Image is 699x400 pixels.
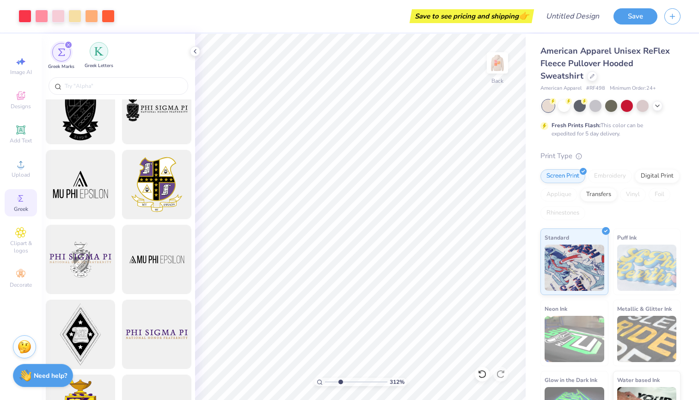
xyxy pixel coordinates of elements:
span: Greek [14,205,28,213]
span: Decorate [10,281,32,289]
img: Puff Ink [617,245,677,291]
strong: Fresh Prints Flash: [552,122,601,129]
div: filter for Greek Letters [85,42,113,69]
input: Untitled Design [539,7,607,25]
button: filter button [48,43,74,70]
div: Rhinestones [540,206,585,220]
span: Add Text [10,137,32,144]
img: Standard [545,245,604,291]
span: Designs [11,103,31,110]
span: Standard [545,233,569,242]
span: Image AI [10,68,32,76]
div: Digital Print [635,169,680,183]
span: Greek Marks [48,63,74,70]
img: Metallic & Glitter Ink [617,316,677,362]
span: 👉 [519,10,529,21]
div: Embroidery [588,169,632,183]
span: 312 % [390,378,405,386]
span: Glow in the Dark Ink [545,375,597,385]
div: Foil [649,188,670,202]
strong: Need help? [34,371,67,380]
span: Puff Ink [617,233,637,242]
span: # RF498 [586,85,605,92]
img: Neon Ink [545,316,604,362]
span: American Apparel [540,85,582,92]
img: Greek Letters Image [94,47,104,56]
img: Back [488,54,507,72]
input: Try "Alpha" [64,81,182,91]
div: Screen Print [540,169,585,183]
div: Applique [540,188,577,202]
button: Save [613,8,657,25]
div: This color can be expedited for 5 day delivery. [552,121,665,138]
span: Greek Letters [85,62,113,69]
span: Upload [12,171,30,178]
span: Metallic & Glitter Ink [617,304,672,314]
div: Back [491,77,503,85]
div: Save to see pricing and shipping [412,9,532,23]
span: Minimum Order: 24 + [610,85,656,92]
div: Transfers [580,188,617,202]
div: Vinyl [620,188,646,202]
span: Clipart & logos [5,240,37,254]
div: filter for Greek Marks [48,43,74,70]
button: filter button [85,43,113,70]
span: American Apparel Unisex ReFlex Fleece Pullover Hooded Sweatshirt [540,45,670,81]
span: Neon Ink [545,304,567,314]
div: Print Type [540,151,681,161]
span: Water based Ink [617,375,660,385]
img: Greek Marks Image [58,49,65,56]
